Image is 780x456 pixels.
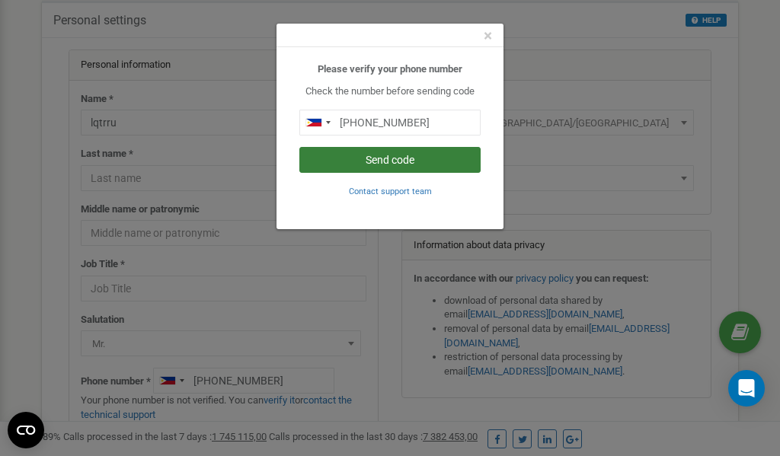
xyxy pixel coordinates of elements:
[300,110,335,135] div: Telephone country code
[349,185,432,196] a: Contact support team
[8,412,44,448] button: Open CMP widget
[299,110,481,136] input: 0905 123 4567
[299,147,481,173] button: Send code
[484,27,492,45] span: ×
[299,85,481,99] p: Check the number before sending code
[728,370,765,407] div: Open Intercom Messenger
[349,187,432,196] small: Contact support team
[484,28,492,44] button: Close
[318,63,462,75] b: Please verify your phone number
